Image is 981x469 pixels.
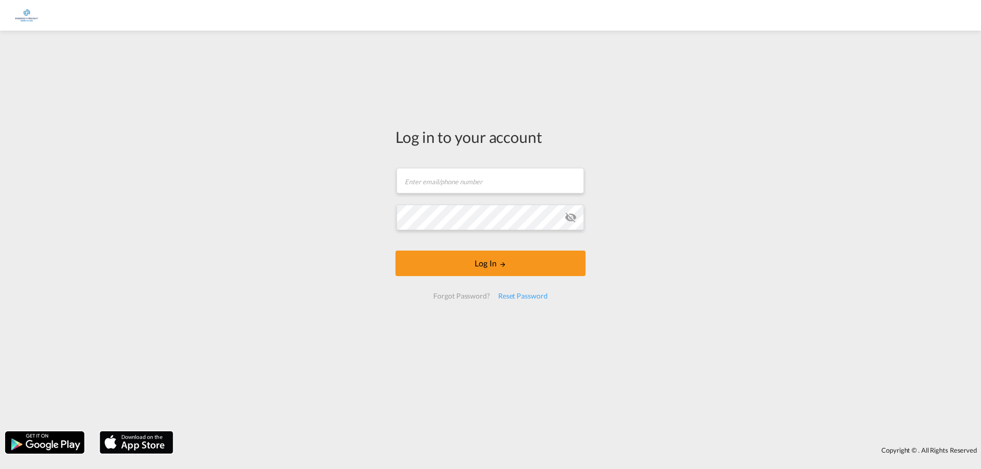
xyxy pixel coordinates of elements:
[15,4,38,27] img: e1326340b7c511ef854e8d6a806141ad.jpg
[494,287,552,305] div: Reset Password
[4,430,85,455] img: google.png
[178,441,981,459] div: Copyright © . All Rights Reserved
[396,168,584,193] input: Enter email/phone number
[395,251,586,276] button: LOGIN
[565,211,577,224] md-icon: icon-eye-off
[429,287,494,305] div: Forgot Password?
[395,126,586,147] div: Log in to your account
[99,430,174,455] img: apple.png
